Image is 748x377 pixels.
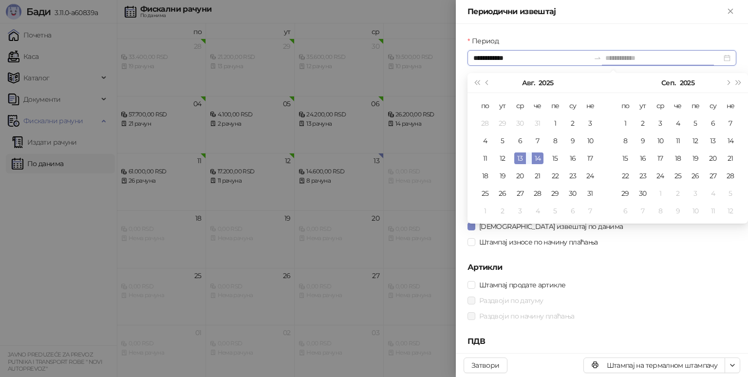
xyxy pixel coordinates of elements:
[634,185,652,202] td: 2025-09-30
[581,150,599,167] td: 2025-08-17
[637,135,649,147] div: 9
[617,114,634,132] td: 2025-09-01
[514,117,526,129] div: 30
[494,202,511,220] td: 2025-09-02
[594,54,601,62] span: to
[584,205,596,217] div: 7
[467,336,736,347] h5: ПДВ
[652,150,669,167] td: 2025-09-17
[672,152,684,164] div: 18
[567,188,579,199] div: 30
[652,132,669,150] td: 2025-09-10
[619,117,631,129] div: 1
[669,132,687,150] td: 2025-09-11
[584,188,596,199] div: 31
[475,280,569,290] span: Штампај продате артикле
[672,135,684,147] div: 11
[473,53,590,63] input: Период
[546,185,564,202] td: 2025-08-29
[637,188,649,199] div: 30
[471,73,482,93] button: Претходна година (Control + left)
[546,202,564,220] td: 2025-09-05
[654,117,666,129] div: 3
[497,205,508,217] div: 2
[704,150,722,167] td: 2025-09-20
[549,205,561,217] div: 5
[539,73,553,93] button: Изабери годину
[564,150,581,167] td: 2025-08-16
[637,205,649,217] div: 7
[617,167,634,185] td: 2025-09-22
[725,170,736,182] div: 28
[707,135,719,147] div: 13
[476,185,494,202] td: 2025-08-25
[669,185,687,202] td: 2025-10-02
[522,73,535,93] button: Изабери месец
[722,202,739,220] td: 2025-10-12
[494,97,511,114] th: ут
[549,135,561,147] div: 8
[584,117,596,129] div: 3
[581,185,599,202] td: 2025-08-31
[654,170,666,182] div: 24
[581,167,599,185] td: 2025-08-24
[581,202,599,220] td: 2025-09-07
[722,185,739,202] td: 2025-10-05
[617,150,634,167] td: 2025-09-15
[669,150,687,167] td: 2025-09-18
[479,170,491,182] div: 18
[704,167,722,185] td: 2025-09-27
[475,311,578,321] span: Раздвоји по начину плаћања
[475,221,627,232] span: [DEMOGRAPHIC_DATA] извештај по данима
[532,170,543,182] div: 21
[725,135,736,147] div: 14
[687,132,704,150] td: 2025-09-12
[581,114,599,132] td: 2025-08-03
[497,170,508,182] div: 19
[475,295,547,306] span: Раздвоји по датуму
[479,152,491,164] div: 11
[619,205,631,217] div: 6
[672,188,684,199] div: 2
[617,202,634,220] td: 2025-10-06
[529,167,546,185] td: 2025-08-21
[652,185,669,202] td: 2025-10-01
[722,73,733,93] button: Следећи месец (PageDown)
[707,117,719,129] div: 6
[704,185,722,202] td: 2025-10-04
[725,152,736,164] div: 21
[511,97,529,114] th: ср
[707,188,719,199] div: 4
[546,132,564,150] td: 2025-08-08
[532,135,543,147] div: 7
[511,150,529,167] td: 2025-08-13
[479,117,491,129] div: 28
[529,150,546,167] td: 2025-08-14
[514,205,526,217] div: 3
[725,205,736,217] div: 12
[564,167,581,185] td: 2025-08-23
[637,117,649,129] div: 2
[637,170,649,182] div: 23
[549,170,561,182] div: 22
[514,170,526,182] div: 20
[564,202,581,220] td: 2025-09-06
[690,152,701,164] div: 19
[564,97,581,114] th: су
[722,114,739,132] td: 2025-09-07
[479,205,491,217] div: 1
[654,188,666,199] div: 1
[567,117,579,129] div: 2
[564,132,581,150] td: 2025-08-09
[467,6,725,18] div: Периодични извештај
[467,262,736,273] h5: Артикли
[680,73,694,93] button: Изабери годину
[514,152,526,164] div: 13
[511,185,529,202] td: 2025-08-27
[634,132,652,150] td: 2025-09-09
[634,150,652,167] td: 2025-09-16
[652,202,669,220] td: 2025-10-08
[652,167,669,185] td: 2025-09-24
[687,167,704,185] td: 2025-09-26
[494,114,511,132] td: 2025-07-29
